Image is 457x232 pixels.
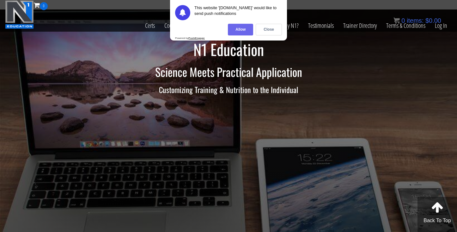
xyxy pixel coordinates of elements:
[393,17,441,24] a: 0 items: $0.00
[393,17,400,24] img: icon11.png
[194,5,282,20] div: This website '[DOMAIN_NAME]' would like to send push notifications
[140,10,160,41] a: Certs
[407,17,423,24] span: items:
[256,24,282,35] div: Close
[228,24,253,35] div: Allow
[44,85,413,94] h3: Customizing Training & Nutrition to the Individual
[44,66,413,78] h2: Science Meets Practical Application
[5,0,34,29] img: n1-education
[276,10,303,41] a: Why N1?
[430,10,452,41] a: Log In
[188,37,204,40] strong: PushEngage
[160,10,191,41] a: Course List
[34,1,48,9] a: 0
[44,41,413,58] h1: N1 Education
[381,10,430,41] a: Terms & Conditions
[425,17,441,24] bdi: 0.00
[425,17,429,24] span: $
[40,2,48,10] span: 0
[401,17,405,24] span: 0
[338,10,381,41] a: Trainer Directory
[175,37,205,40] div: Powered by
[303,10,338,41] a: Testimonials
